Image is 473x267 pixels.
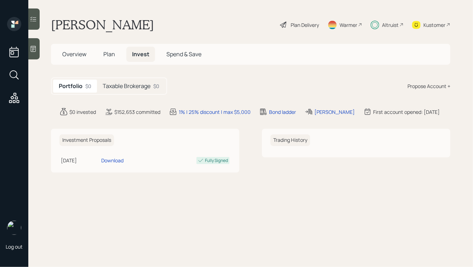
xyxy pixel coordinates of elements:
h6: Trading History [270,134,310,146]
div: Plan Delivery [291,21,319,29]
span: Overview [62,50,86,58]
h5: Portfolio [59,83,82,89]
div: $152,653 committed [114,108,160,116]
div: $0 [85,82,91,90]
div: Log out [6,243,23,250]
div: Propose Account + [408,82,450,90]
h6: Investment Proposals [59,134,114,146]
div: Fully Signed [205,157,228,164]
div: [DATE] [61,157,98,164]
div: 1% | 25% discount | max $5,000 [179,108,251,116]
h1: [PERSON_NAME] [51,17,154,33]
span: Plan [103,50,115,58]
div: Kustomer [423,21,445,29]
div: $0 [153,82,159,90]
img: hunter_neumayer.jpg [7,221,21,235]
h5: Taxable Brokerage [103,83,150,89]
span: Invest [132,50,149,58]
span: Spend & Save [166,50,201,58]
div: $0 invested [69,108,96,116]
div: Warmer [340,21,357,29]
div: Altruist [382,21,399,29]
div: [PERSON_NAME] [314,108,355,116]
div: Bond ladder [269,108,296,116]
div: Download [101,157,124,164]
div: First account opened: [DATE] [373,108,440,116]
